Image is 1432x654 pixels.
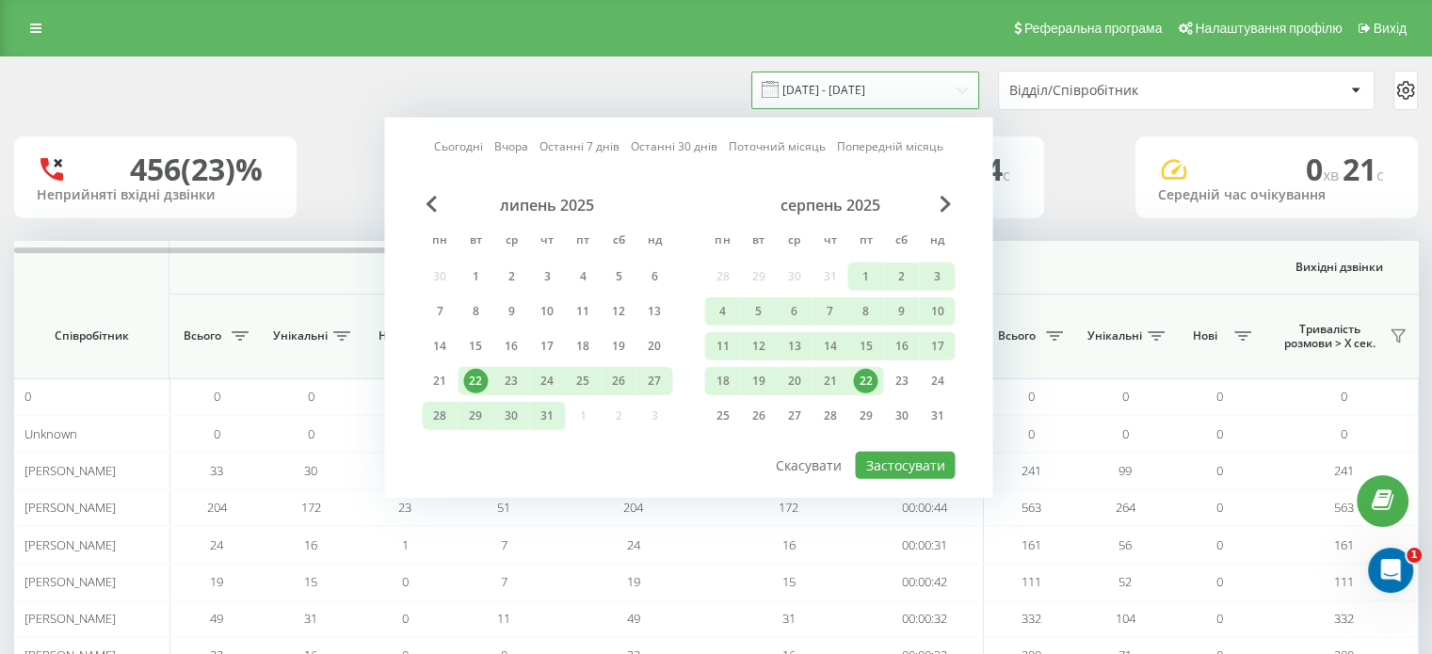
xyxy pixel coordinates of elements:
div: 28 [427,404,452,428]
span: 15 [304,573,317,590]
div: 24 [925,369,949,393]
abbr: п’ятниця [569,228,597,256]
span: Унікальні [1087,328,1142,343]
span: 563 [1334,499,1354,516]
div: серпень 2025 [704,196,955,215]
abbr: понеділок [426,228,454,256]
div: чт 21 серп 2025 р. [812,367,847,395]
a: Сьогодні [434,137,483,155]
span: 1 [402,536,409,553]
div: 7 [427,299,452,324]
div: 8 [853,299,877,324]
div: 5 [746,299,770,324]
span: Previous Month [426,196,437,213]
span: 0 [1216,499,1223,516]
div: пн 25 серп 2025 р. [704,402,740,430]
div: 6 [642,264,667,289]
div: 22 [463,369,488,393]
span: 0 [308,388,314,405]
span: 0 [1216,610,1223,627]
div: ср 30 лип 2025 р. [493,402,529,430]
span: 0 [24,388,31,405]
span: хв [1323,165,1343,185]
div: пт 11 лип 2025 р. [565,297,601,326]
div: 4 [710,299,734,324]
span: 0 [1216,388,1223,405]
div: сб 9 серп 2025 р. [883,297,919,326]
div: 10 [535,299,559,324]
div: пт 25 лип 2025 р. [565,367,601,395]
div: 14 [817,334,842,359]
div: чт 31 лип 2025 р. [529,402,565,430]
div: пн 21 лип 2025 р. [422,367,458,395]
span: 15 [782,573,796,590]
span: Нові [367,328,414,343]
td: 00:00:31 [866,526,984,563]
td: 00:00:44 [866,489,984,526]
span: 19 [627,573,640,590]
span: [PERSON_NAME] [24,536,116,553]
div: липень 2025 [422,196,672,215]
div: сб 23 серп 2025 р. [883,367,919,395]
div: 16 [499,334,523,359]
div: 16 [889,334,913,359]
div: 456 (23)% [130,152,263,187]
div: сб 30 серп 2025 р. [883,402,919,430]
abbr: четвер [815,228,844,256]
div: чт 17 лип 2025 р. [529,332,565,360]
span: 7 [501,573,507,590]
div: ср 2 лип 2025 р. [493,263,529,291]
div: нд 27 лип 2025 р. [636,367,672,395]
span: 0 [1122,425,1129,442]
div: вт 15 лип 2025 р. [458,332,493,360]
div: ср 16 лип 2025 р. [493,332,529,360]
div: нд 24 серп 2025 р. [919,367,955,395]
span: Реферальна програма [1024,21,1163,36]
div: 4 [571,264,595,289]
span: 0 [402,573,409,590]
button: Скасувати [765,452,852,479]
abbr: вівторок [744,228,772,256]
abbr: субота [604,228,633,256]
div: пт 18 лип 2025 р. [565,332,601,360]
div: чт 14 серп 2025 р. [812,332,847,360]
div: 27 [781,404,806,428]
span: [PERSON_NAME] [24,610,116,627]
div: 5 [606,264,631,289]
span: c [1003,165,1010,185]
span: 0 [1122,388,1129,405]
div: 23 [499,369,523,393]
iframe: Intercom live chat [1368,548,1413,593]
span: 0 [1216,425,1223,442]
div: 21 [817,369,842,393]
div: 2 [499,264,523,289]
span: 51 [497,499,510,516]
div: вт 26 серп 2025 р. [740,402,776,430]
div: нд 20 лип 2025 р. [636,332,672,360]
span: 172 [779,499,798,516]
div: пн 18 серп 2025 р. [704,367,740,395]
span: 16 [304,536,317,553]
span: 19 [210,573,223,590]
div: 14 [427,334,452,359]
div: вт 19 серп 2025 р. [740,367,776,395]
div: 25 [571,369,595,393]
div: нд 31 серп 2025 р. [919,402,955,430]
div: 9 [499,299,523,324]
span: 332 [1334,610,1354,627]
div: нд 3 серп 2025 р. [919,263,955,291]
a: Вчора [494,137,528,155]
abbr: середа [497,228,525,256]
div: 17 [925,334,949,359]
span: Next Month [940,196,951,213]
div: вт 12 серп 2025 р. [740,332,776,360]
div: 29 [853,404,877,428]
div: 11 [710,334,734,359]
div: ср 27 серп 2025 р. [776,402,812,430]
div: пт 29 серп 2025 р. [847,402,883,430]
a: Останні 30 днів [631,137,717,155]
abbr: понеділок [708,228,736,256]
div: 20 [642,334,667,359]
span: 31 [782,610,796,627]
span: Співробітник [30,328,153,343]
